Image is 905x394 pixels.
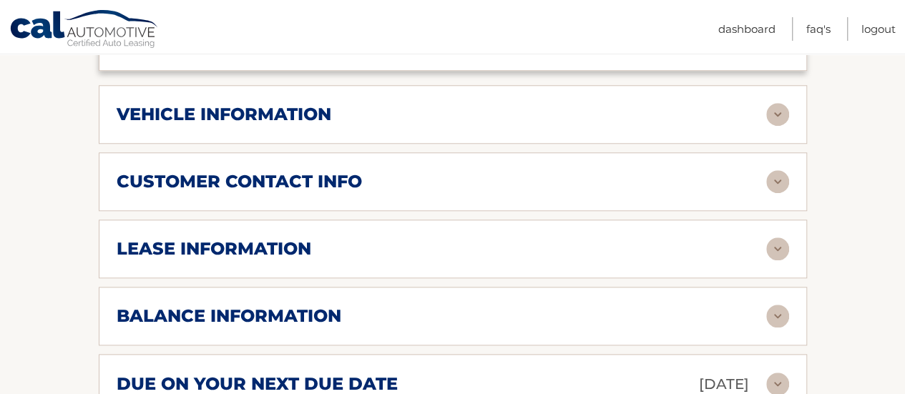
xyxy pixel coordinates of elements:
a: Logout [861,17,896,41]
h2: lease information [117,238,311,260]
h2: customer contact info [117,171,362,192]
img: accordion-rest.svg [766,103,789,126]
h2: balance information [117,305,341,327]
a: Dashboard [718,17,776,41]
img: accordion-rest.svg [766,170,789,193]
h2: vehicle information [117,104,331,125]
a: FAQ's [806,17,831,41]
img: accordion-rest.svg [766,237,789,260]
a: Cal Automotive [9,9,160,51]
img: accordion-rest.svg [766,305,789,327]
